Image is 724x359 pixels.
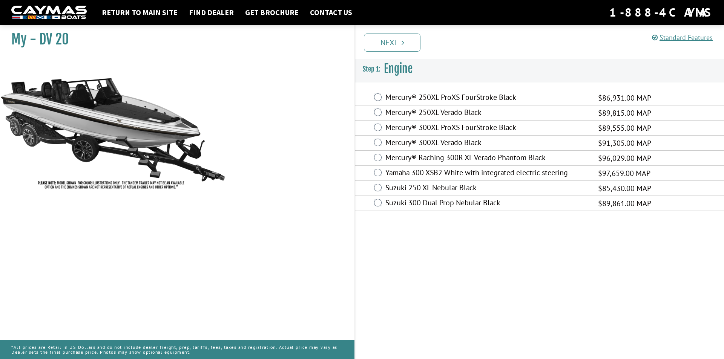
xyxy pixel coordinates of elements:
[98,8,181,17] a: Return to main site
[185,8,238,17] a: Find Dealer
[598,92,651,104] span: $86,931.00 MAP
[598,107,651,119] span: $89,815.00 MAP
[385,198,589,209] label: Suzuki 300 Dual Prop Nebular Black
[385,108,589,119] label: Mercury® 250XL Verado Black
[598,153,651,164] span: $96,029.00 MAP
[598,198,651,209] span: $89,861.00 MAP
[385,123,589,134] label: Mercury® 300XL ProXS FourStroke Black
[362,32,724,52] ul: Pagination
[385,168,589,179] label: Yamaha 300 XSB2 White with integrated electric steering
[11,341,343,358] p: *All prices are Retail in US Dollars and do not include dealer freight, prep, tariffs, fees, taxe...
[385,138,589,149] label: Mercury® 300XL Verado Black
[241,8,302,17] a: Get Brochure
[598,122,651,134] span: $89,555.00 MAP
[385,183,589,194] label: Suzuki 250 XL Nebular Black
[598,168,650,179] span: $97,659.00 MAP
[355,55,724,83] h3: Engine
[385,153,589,164] label: Mercury® Raching 300R XL Verado Phantom Black
[385,93,589,104] label: Mercury® 250XL ProXS FourStroke Black
[364,34,420,52] a: Next
[11,6,87,20] img: white-logo-c9c8dbefe5ff5ceceb0f0178aa75bf4bb51f6bca0971e226c86eb53dfe498488.png
[598,183,651,194] span: $85,430.00 MAP
[598,137,651,149] span: $91,305.00 MAP
[652,33,713,42] a: Standard Features
[11,31,336,48] h1: My - DV 20
[306,8,356,17] a: Contact Us
[609,4,713,21] div: 1-888-4CAYMAS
